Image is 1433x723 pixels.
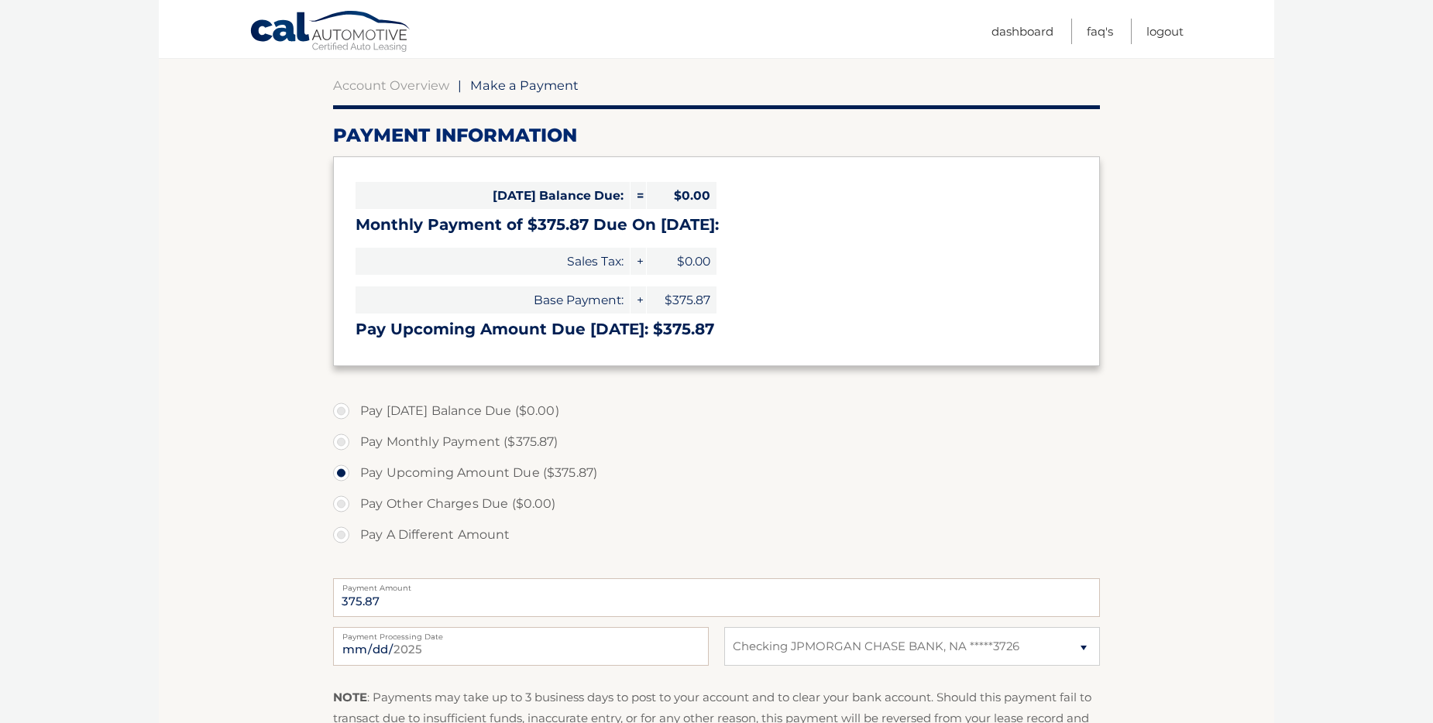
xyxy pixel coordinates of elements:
[333,578,1100,591] label: Payment Amount
[647,286,716,314] span: $375.87
[631,286,646,314] span: +
[1146,19,1184,44] a: Logout
[356,286,630,314] span: Base Payment:
[647,248,716,275] span: $0.00
[647,182,716,209] span: $0.00
[333,124,1100,147] h2: Payment Information
[333,627,709,666] input: Payment Date
[356,215,1077,235] h3: Monthly Payment of $375.87 Due On [DATE]:
[333,77,449,93] a: Account Overview
[1087,19,1113,44] a: FAQ's
[333,457,1100,488] label: Pay Upcoming Amount Due ($375.87)
[470,77,579,93] span: Make a Payment
[333,627,709,639] label: Payment Processing Date
[333,396,1100,427] label: Pay [DATE] Balance Due ($0.00)
[631,182,646,209] span: =
[333,488,1100,519] label: Pay Other Charges Due ($0.00)
[631,248,646,275] span: +
[356,248,630,275] span: Sales Tax:
[333,427,1100,457] label: Pay Monthly Payment ($375.87)
[991,19,1053,44] a: Dashboard
[458,77,462,93] span: |
[333,578,1100,617] input: Payment Amount
[249,10,412,55] a: Cal Automotive
[356,320,1077,339] h3: Pay Upcoming Amount Due [DATE]: $375.87
[356,182,630,209] span: [DATE] Balance Due:
[333,519,1100,550] label: Pay A Different Amount
[333,690,367,704] strong: NOTE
